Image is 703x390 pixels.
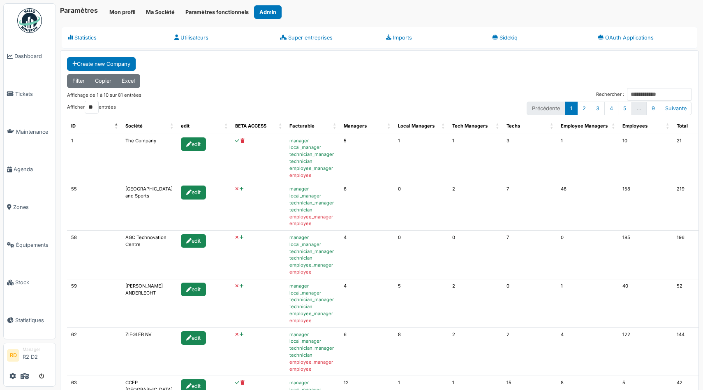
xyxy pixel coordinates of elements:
div: technician_manager [289,200,335,207]
td: 0 [394,231,448,279]
span: Dashboard [14,52,52,60]
td: [PERSON_NAME] ANDERLECHT [121,279,177,328]
div: employee [289,220,335,227]
div: employee_manager [289,310,335,317]
th: Local Managers : activer pour trier la colonne par ordre croissant [394,118,448,134]
a: OAuth Applications [591,27,697,49]
div: manager [289,379,335,386]
label: Rechercher : [596,88,692,101]
a: edit [181,383,208,389]
span: Excel [122,78,135,84]
div: employee [289,317,335,324]
input: Rechercher : [627,88,692,101]
a: edit [181,141,208,146]
th: Managers : activer pour trier la colonne par ordre croissant [340,118,394,134]
div: local_manager [289,241,335,248]
button: Mon profil [104,5,141,19]
td: 0 [448,231,502,279]
div: edit [181,283,206,296]
div: Manager [23,346,52,353]
a: Stock [4,264,55,302]
td: 7 [502,182,557,231]
div: employee [289,366,335,373]
a: Dashboard [4,37,55,75]
td: 10 [618,134,673,183]
td: The Company [121,134,177,183]
a: 2 [577,102,591,115]
a: edit [181,189,208,195]
a: Zones [4,188,55,226]
div: local_manager [289,144,335,151]
td: 7 [502,231,557,279]
div: manager [289,234,335,241]
th: edit : activer pour trier la colonne par ordre croissant [177,118,231,134]
a: RD ManagerR2 D2 [7,346,52,366]
a: Imports [379,27,486,49]
span: Tickets [15,90,52,98]
div: employee_manager [289,165,335,172]
div: technician [289,352,335,359]
div: edit [181,331,206,345]
a: Tickets [4,75,55,113]
td: 5 [394,279,448,328]
div: employee_manager [289,262,335,269]
td: AGC Technovation Centre [121,231,177,279]
span: Maintenance [16,128,52,136]
td: 4 [340,279,394,328]
span: Statistiques [15,316,52,324]
th: Facturable : activer pour trier la colonne par ordre croissant [285,118,340,134]
td: 1 [448,134,502,183]
th: Techs : activer pour trier la colonne par ordre croissant [502,118,557,134]
td: 5 [340,134,394,183]
a: 4 [604,102,618,115]
div: technician_manager [289,248,335,255]
div: manager [289,331,335,338]
div: local_manager [289,193,335,200]
select: Afficherentrées [85,101,99,114]
button: Admin [254,5,282,19]
div: employee [289,269,335,276]
th: Employee Managers : activer pour trier la colonne par ordre croissant [557,118,618,134]
a: Suivante [660,102,692,115]
button: Copier [90,74,117,88]
td: 4 [340,231,394,279]
div: edit [181,186,206,199]
div: technician [289,207,335,214]
td: ZIEGLER NV [121,328,177,376]
td: 62 [67,328,121,376]
span: translation missing: fr.user.techs [506,123,520,129]
a: 5 [618,102,632,115]
a: Agenda [4,151,55,188]
a: Paramètres fonctionnels [180,5,254,19]
td: 59 [67,279,121,328]
td: 158 [618,182,673,231]
div: technician [289,255,335,262]
a: Statistics [62,27,168,49]
th: Société : activer pour trier la colonne par ordre croissant [121,118,177,134]
span: translation missing: fr.user.employees [622,123,647,129]
th: BETA ACCESS : activer pour trier la colonne par ordre croissant [231,118,285,134]
a: 9 [646,102,660,115]
div: manager [289,186,335,193]
td: 0 [394,182,448,231]
th: ID : activer pour trier la colonne par ordre décroissant [67,118,121,134]
span: translation missing: fr.user.managers [344,123,367,129]
div: technician [289,303,335,310]
div: technician_manager [289,345,335,352]
div: edit [181,137,206,151]
li: RD [7,349,19,362]
div: employee_manager [289,359,335,366]
img: Badge_color-CXgf-gQk.svg [17,8,42,33]
span: Stock [15,279,52,286]
span: translation missing: fr.user.employee_managers [561,123,608,129]
div: employee_manager [289,214,335,221]
td: 3 [502,134,557,183]
td: 1 [67,134,121,183]
div: technician_manager [289,151,335,158]
td: 2 [448,182,502,231]
a: Statistiques [4,302,55,339]
th: Tech Managers : activer pour trier la colonne par ordre croissant [448,118,502,134]
td: 2 [448,328,502,376]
